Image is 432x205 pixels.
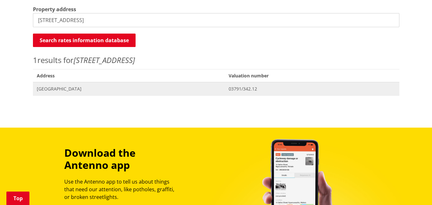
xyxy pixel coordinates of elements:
span: 1 [33,55,37,65]
button: Search rates information database [33,34,136,47]
p: results for [33,54,399,66]
span: 03791/342.12 [229,86,396,92]
input: e.g. Duke Street NGARUAWAHIA [33,13,399,27]
a: [GEOGRAPHIC_DATA] 03791/342.12 [33,82,399,95]
span: Valuation number [225,69,399,82]
a: Top [6,192,29,205]
em: [STREET_ADDRESS] [74,55,135,65]
span: [GEOGRAPHIC_DATA] [37,86,221,92]
label: Property address [33,5,76,13]
p: Use the Antenno app to tell us about things that need our attention, like potholes, graffiti, or ... [64,178,180,201]
h3: Download the Antenno app [64,147,180,171]
span: Address [33,69,225,82]
iframe: Messenger Launcher [403,178,426,201]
